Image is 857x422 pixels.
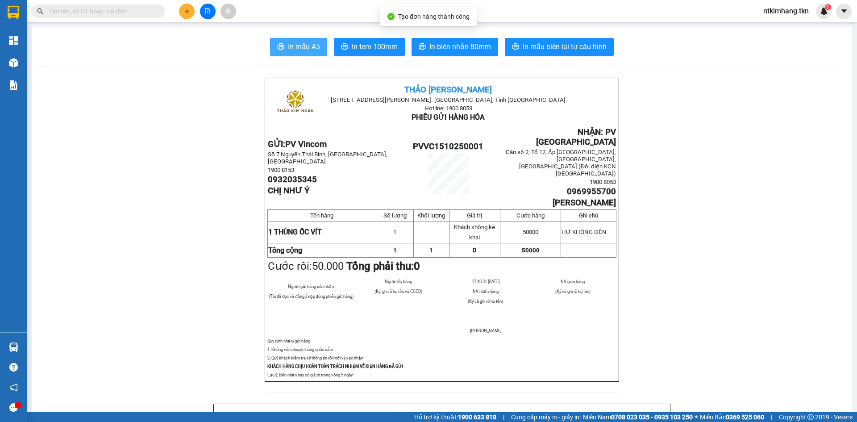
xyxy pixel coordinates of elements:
span: [PERSON_NAME] [553,198,616,208]
img: warehouse-icon [9,58,18,67]
span: (Tôi đã đọc và đồng ý nộp đúng phiếu gửi hàng) [269,294,354,299]
span: CHỊ NHƯ Ý [268,186,309,196]
span: In mẫu A5 [288,41,320,52]
strong: Tổng cộng [268,246,302,255]
span: 0 [414,260,420,272]
strong: KHÁCH HÀNG CHỊU HOÀN TOÀN TRÁCH NHIỆM VỀ KIỆN HÀNG ĐÃ GỬI [267,364,403,369]
button: file-add [200,4,216,19]
span: Người gửi hàng xác nhận [288,284,334,289]
span: 17:48:31 [DATE] [472,279,499,284]
img: warehouse-icon [9,343,18,352]
span: Tạo đơn hàng thành công [398,13,470,20]
span: HƯ KHÔNG ĐỀN [562,229,607,235]
span: Giá trị [467,212,482,219]
span: Quy định nhận/gửi hàng [267,338,310,343]
span: printer [419,43,426,51]
img: solution-icon [9,80,18,90]
span: 1900 8153 [268,167,294,173]
span: aim [225,8,231,14]
span: In mẫu biên lai tự cấu hình [523,41,607,52]
span: Hotline: 1900 8053 [424,105,472,112]
span: printer [277,43,284,51]
span: (Ký, ghi rõ họ tên và CCCD) [374,289,422,294]
span: Cước rồi: [268,260,420,272]
span: ⚪️ [695,415,698,419]
span: 1 [826,4,829,10]
span: NV giao hàng [561,279,585,284]
span: Miền Bắc [700,412,764,422]
span: Khối lượng [417,212,445,219]
span: [PERSON_NAME] [470,328,501,333]
span: Cung cấp máy in - giấy in: [511,412,581,422]
button: printerIn mẫu A5 [270,38,327,56]
span: In biên nhận 80mm [429,41,491,52]
span: 0 [473,247,476,254]
span: 1. Không vân chuyển hàng quốc cấm [267,347,333,352]
strong: 0708 023 035 - 0935 103 250 [611,414,693,421]
span: 50.000 [312,260,344,272]
span: Lưu ý: biên nhận này có giá trị trong vòng 5 ngày [267,372,353,377]
button: printerIn biên nhận 80mm [412,38,498,56]
span: notification [9,383,18,392]
button: printerIn tem 100mm [334,38,405,56]
span: 0969955700 [567,187,616,196]
button: plus [179,4,195,19]
span: 50000 [523,229,538,235]
img: dashboard-icon [9,36,18,45]
span: Hỗ trợ kỹ thuật: [414,412,496,422]
span: Số lượng [383,212,407,219]
span: 50000 [522,247,540,254]
span: printer [512,43,519,51]
sup: 1 [825,4,831,10]
span: Căn số 2, Tổ 12, Ấp [GEOGRAPHIC_DATA], [GEOGRAPHIC_DATA], [GEOGRAPHIC_DATA] (Đối diện KCN [GEOG... [506,149,616,177]
img: logo [273,81,317,125]
strong: 1900 633 818 [458,414,496,421]
span: Tên hàng [310,212,333,219]
span: (Ký và ghi rõ họ tên) [555,289,591,294]
img: icon-new-feature [820,7,828,15]
span: printer [341,43,348,51]
span: file-add [204,8,211,14]
span: | [503,412,504,422]
span: Cước hàng [516,212,545,219]
span: PHIẾU GỬI HÀNG HÓA [412,113,485,121]
span: Miền Nam [583,412,693,422]
span: NV nhận hàng [473,289,499,294]
span: 1 THÙNG ỐC VÍT [268,228,322,236]
span: ntkimhang.tkn [756,5,816,17]
span: 2. Quý khách kiểm tra kỹ thông tin rồi mới ký xác nhận [267,355,363,360]
img: logo-vxr [8,6,19,19]
span: 1 [393,247,397,254]
span: check-circle [387,13,395,20]
span: copyright [807,414,814,420]
span: PV Vincom [285,139,327,149]
span: 1 [393,229,396,235]
strong: GỬI: [268,139,327,149]
span: NHẬN: PV [GEOGRAPHIC_DATA] [536,127,616,147]
span: 1 [429,247,433,254]
span: message [9,403,18,412]
button: aim [220,4,236,19]
span: caret-down [840,7,848,15]
span: Ghi chú [579,212,598,219]
strong: Tổng phải thu: [346,260,420,272]
span: (Ký và ghi rõ họ tên) [468,299,503,304]
button: caret-down [836,4,852,19]
button: printerIn mẫu biên lai tự cấu hình [505,38,614,56]
span: In tem 100mm [352,41,398,52]
strong: 0369 525 060 [726,414,764,421]
span: Số 7 Nguyễn Thái Bình, [GEOGRAPHIC_DATA], [GEOGRAPHIC_DATA] [268,151,387,165]
span: plus [184,8,190,14]
span: question-circle [9,363,18,372]
span: | [771,412,772,422]
span: search [37,8,43,14]
span: [STREET_ADDRESS][PERSON_NAME]. [GEOGRAPHIC_DATA], Tỉnh [GEOGRAPHIC_DATA] [331,96,566,103]
span: PVVC1510250001 [413,142,483,151]
span: 1900 8053 [590,179,616,185]
span: Người lấy hàng [385,279,412,284]
span: THẢO [PERSON_NAME] [404,85,492,95]
span: 0932035345 [268,175,317,184]
span: Khách không kê khai [454,224,495,241]
input: Tìm tên, số ĐT hoặc mã đơn [49,6,154,16]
